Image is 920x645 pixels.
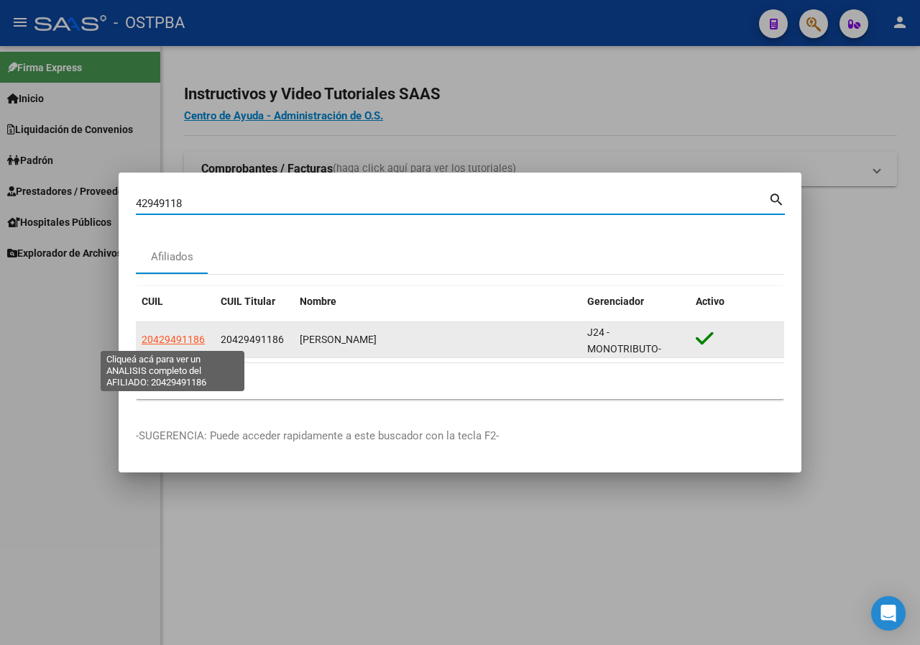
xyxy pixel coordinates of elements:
[871,596,906,631] div: Open Intercom Messenger
[136,363,784,399] div: 1 total
[136,286,215,317] datatable-header-cell: CUIL
[294,286,581,317] datatable-header-cell: Nombre
[142,334,205,345] span: 20429491186
[768,190,785,207] mat-icon: search
[581,286,690,317] datatable-header-cell: Gerenciador
[587,296,644,307] span: Gerenciador
[221,334,284,345] span: 20429491186
[151,249,193,265] div: Afiliados
[300,296,336,307] span: Nombre
[300,331,576,348] div: [PERSON_NAME]
[221,296,275,307] span: CUIL Titular
[142,296,163,307] span: CUIL
[215,286,294,317] datatable-header-cell: CUIL Titular
[587,326,671,387] span: J24 - MONOTRIBUTO-IGUALDAD SALUD-PRENSA
[136,428,784,444] p: -SUGERENCIA: Puede acceder rapidamente a este buscador con la tecla F2-
[696,296,724,307] span: Activo
[690,286,784,317] datatable-header-cell: Activo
